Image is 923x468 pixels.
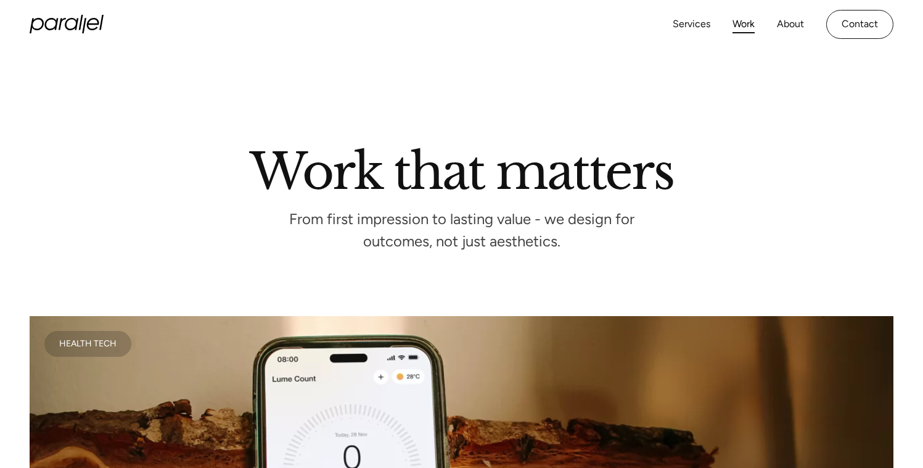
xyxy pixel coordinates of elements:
a: home [30,15,104,33]
a: About [777,15,804,33]
div: Health Tech [59,341,117,347]
a: Work [732,15,755,33]
p: From first impression to lasting value - we design for outcomes, not just aesthetics. [277,214,647,247]
h2: Work that matters [110,148,813,190]
a: Services [673,15,710,33]
a: Contact [826,10,893,39]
